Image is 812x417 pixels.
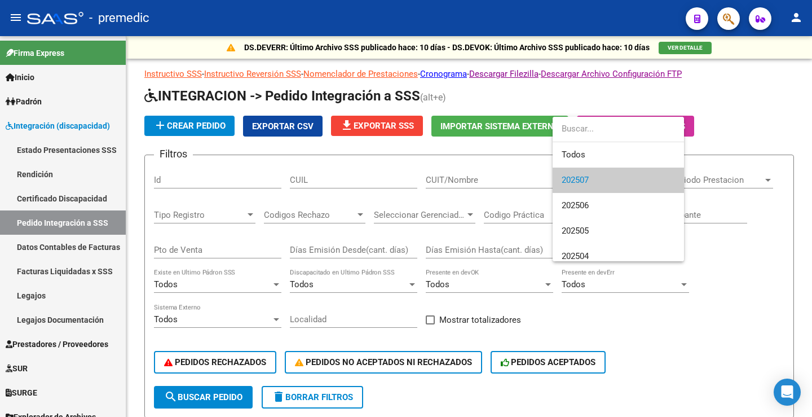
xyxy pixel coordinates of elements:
[562,175,589,185] span: 202507
[553,116,684,142] input: dropdown search
[774,379,801,406] div: Open Intercom Messenger
[562,251,589,261] span: 202504
[562,226,589,236] span: 202505
[562,142,675,168] span: Todos
[562,200,589,210] span: 202506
